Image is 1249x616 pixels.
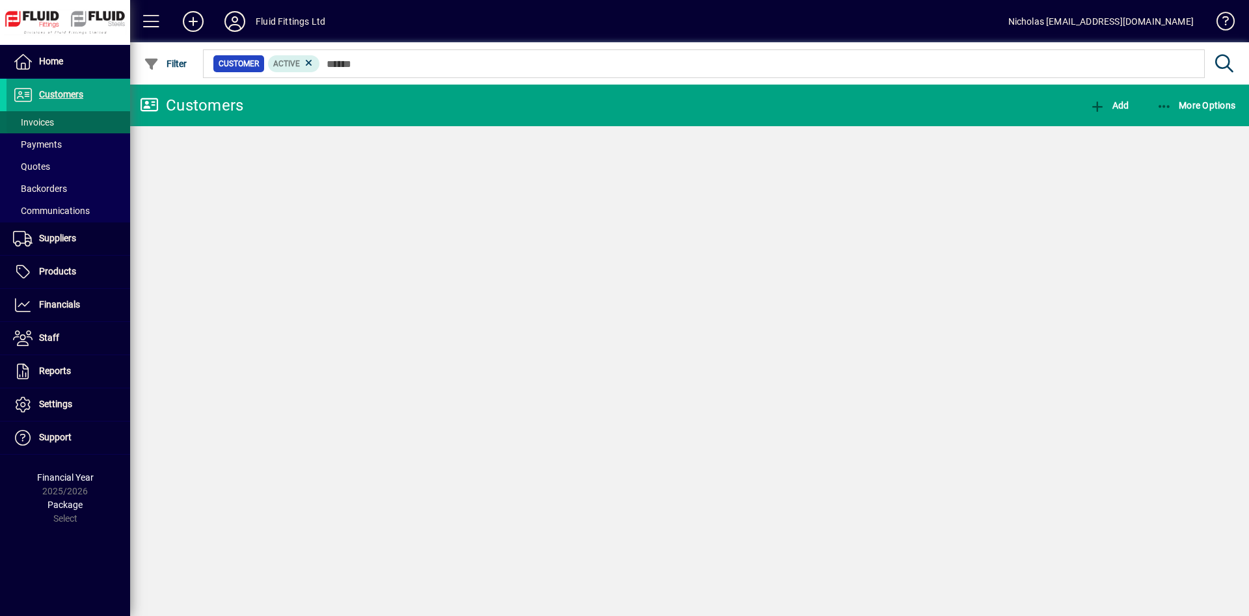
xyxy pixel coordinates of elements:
[219,57,259,70] span: Customer
[1207,3,1233,45] a: Knowledge Base
[1008,11,1194,32] div: Nicholas [EMAIL_ADDRESS][DOMAIN_NAME]
[7,46,130,78] a: Home
[13,206,90,216] span: Communications
[1090,100,1129,111] span: Add
[256,11,325,32] div: Fluid Fittings Ltd
[1086,94,1132,117] button: Add
[144,59,187,69] span: Filter
[13,117,54,127] span: Invoices
[39,233,76,243] span: Suppliers
[1157,100,1236,111] span: More Options
[7,111,130,133] a: Invoices
[13,139,62,150] span: Payments
[39,432,72,442] span: Support
[13,183,67,194] span: Backorders
[7,388,130,421] a: Settings
[7,355,130,388] a: Reports
[1153,94,1239,117] button: More Options
[172,10,214,33] button: Add
[7,133,130,155] a: Payments
[141,52,191,75] button: Filter
[268,55,320,72] mat-chip: Activation Status: Active
[7,155,130,178] a: Quotes
[39,299,80,310] span: Financials
[39,366,71,376] span: Reports
[214,10,256,33] button: Profile
[39,266,76,276] span: Products
[7,222,130,255] a: Suppliers
[39,56,63,66] span: Home
[39,399,72,409] span: Settings
[7,322,130,355] a: Staff
[13,161,50,172] span: Quotes
[7,422,130,454] a: Support
[7,289,130,321] a: Financials
[7,178,130,200] a: Backorders
[39,89,83,100] span: Customers
[39,332,59,343] span: Staff
[140,95,243,116] div: Customers
[47,500,83,510] span: Package
[37,472,94,483] span: Financial Year
[7,200,130,222] a: Communications
[273,59,300,68] span: Active
[7,256,130,288] a: Products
